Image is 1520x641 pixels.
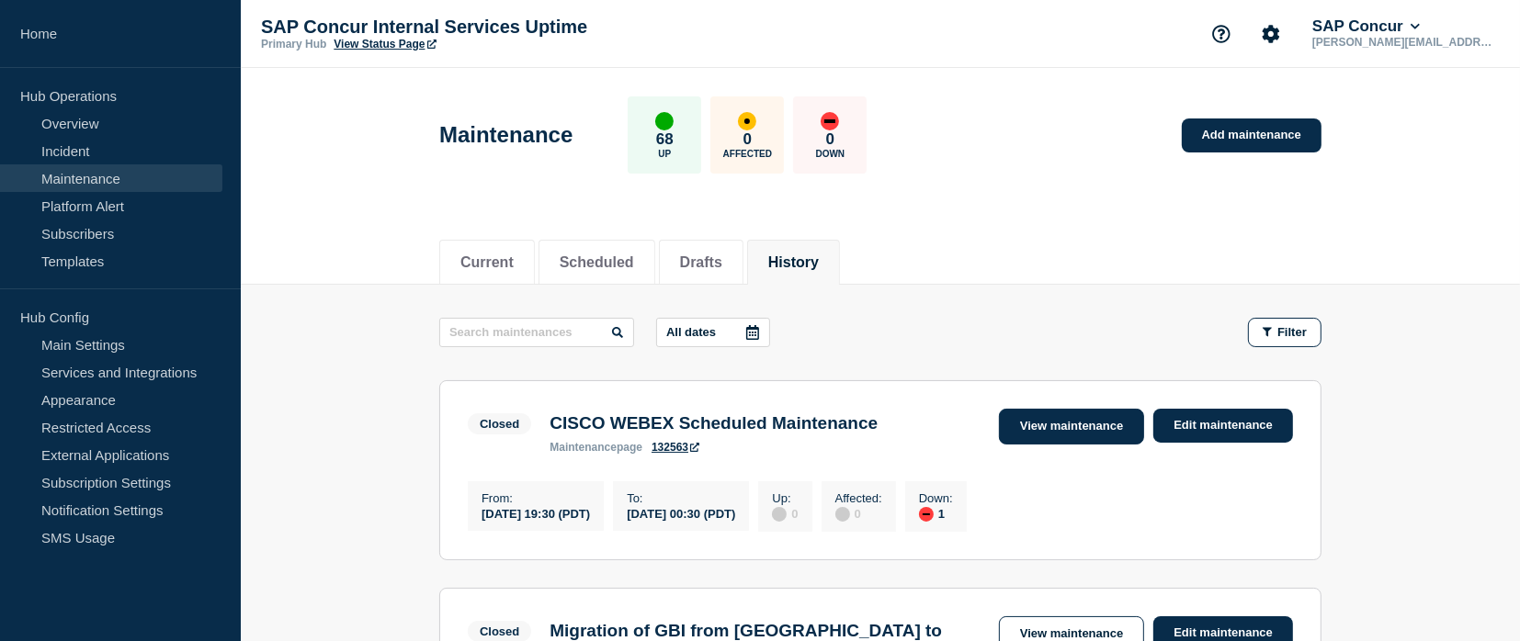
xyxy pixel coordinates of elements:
a: Edit maintenance [1153,409,1293,443]
div: down [821,112,839,130]
p: 0 [743,130,752,149]
div: 1 [919,505,953,522]
p: 68 [656,130,674,149]
div: up [655,112,674,130]
h3: CISCO WEBEX Scheduled Maintenance [550,413,878,433]
p: SAP Concur Internal Services Uptime [261,17,629,38]
a: Add maintenance [1182,118,1321,152]
a: View Status Page [334,38,436,51]
div: affected [738,112,756,130]
div: 0 [835,505,882,522]
button: Filter [1248,318,1321,347]
p: All dates [666,325,716,339]
p: From : [482,491,590,505]
p: Down [816,149,845,159]
div: disabled [835,507,850,522]
div: [DATE] 00:30 (PDT) [627,505,735,521]
div: Closed [480,624,519,638]
p: Up : [772,491,798,505]
button: History [768,254,819,271]
a: 132563 [652,441,699,454]
button: All dates [656,318,770,347]
p: Up [658,149,671,159]
span: Filter [1277,325,1307,339]
p: page [550,441,642,454]
button: Support [1202,15,1241,53]
div: disabled [772,507,787,522]
input: Search maintenances [439,318,634,347]
button: Scheduled [560,254,634,271]
div: [DATE] 19:30 (PDT) [482,505,590,521]
button: Account settings [1252,15,1290,53]
p: Affected [723,149,772,159]
button: Current [460,254,514,271]
p: 0 [826,130,834,149]
button: SAP Concur [1309,17,1424,36]
div: Closed [480,417,519,431]
span: maintenance [550,441,617,454]
div: down [919,507,934,522]
p: [PERSON_NAME][EMAIL_ADDRESS][PERSON_NAME][DOMAIN_NAME] [1309,36,1500,49]
h1: Maintenance [439,122,573,148]
p: To : [627,491,735,505]
button: Drafts [680,254,722,271]
div: 0 [772,505,798,522]
p: Down : [919,491,953,505]
p: Affected : [835,491,882,505]
a: View maintenance [999,409,1144,444]
p: Primary Hub [261,38,326,51]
